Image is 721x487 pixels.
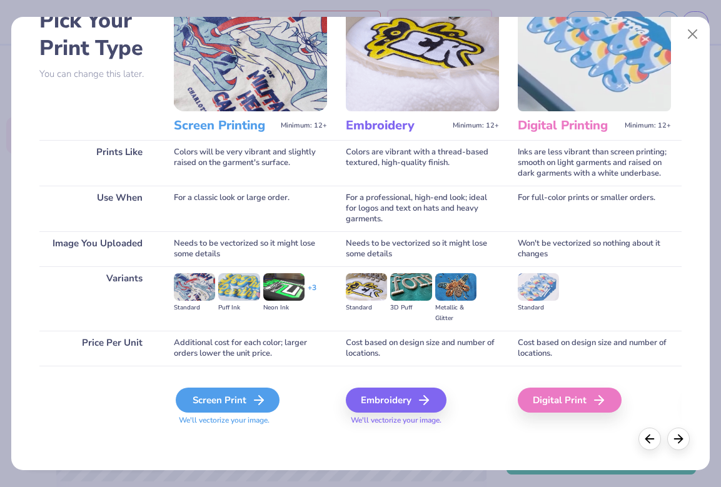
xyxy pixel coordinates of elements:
div: Digital Print [518,388,622,413]
img: 3D Puff [390,273,431,301]
div: Additional cost for each color; larger orders lower the unit price. [174,331,327,366]
div: Variants [39,266,155,331]
div: For a classic look or large order. [174,186,327,231]
div: Image You Uploaded [39,231,155,266]
div: Cost based on design size and number of locations. [518,331,671,366]
div: Standard [346,303,387,313]
div: Prints Like [39,140,155,186]
h3: Embroidery [346,118,448,134]
span: We'll vectorize your image. [174,415,327,426]
div: Standard [518,303,559,313]
span: We'll vectorize your image. [346,415,499,426]
img: Standard [174,273,215,301]
div: Use When [39,186,155,231]
div: Colors will be very vibrant and slightly raised on the garment's surface. [174,140,327,186]
span: Minimum: 12+ [625,121,671,130]
div: Needs to be vectorized so it might lose some details [346,231,499,266]
div: Price Per Unit [39,331,155,366]
h2: Pick Your Print Type [39,7,155,62]
span: Minimum: 12+ [281,121,327,130]
div: Metallic & Glitter [435,303,476,324]
span: Minimum: 12+ [453,121,499,130]
div: 3D Puff [390,303,431,313]
button: Close [680,23,704,46]
div: Standard [174,303,215,313]
img: Metallic & Glitter [435,273,476,301]
h3: Digital Printing [518,118,620,134]
div: For full-color prints or smaller orders. [518,186,671,231]
h3: Screen Printing [174,118,276,134]
img: Standard [518,273,559,301]
div: For a professional, high-end look; ideal for logos and text on hats and heavy garments. [346,186,499,231]
div: + 3 [308,283,316,304]
p: You can change this later. [39,69,155,79]
div: Won't be vectorized so nothing about it changes [518,231,671,266]
div: Inks are less vibrant than screen printing; smooth on light garments and raised on dark garments ... [518,140,671,186]
div: Embroidery [346,388,446,413]
div: Needs to be vectorized so it might lose some details [174,231,327,266]
div: Neon Ink [263,303,305,313]
div: Screen Print [176,388,280,413]
div: Colors are vibrant with a thread-based textured, high-quality finish. [346,140,499,186]
img: Standard [346,273,387,301]
div: Cost based on design size and number of locations. [346,331,499,366]
img: Neon Ink [263,273,305,301]
img: Puff Ink [218,273,260,301]
div: Puff Ink [218,303,260,313]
